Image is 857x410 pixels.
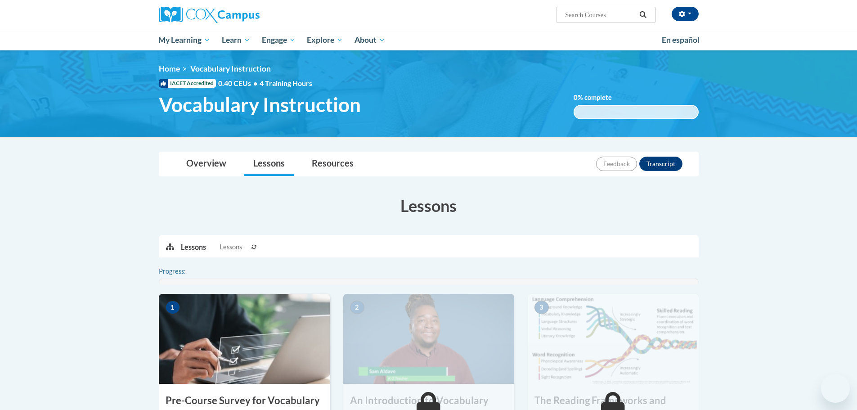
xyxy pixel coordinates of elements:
span: Vocabulary Instruction [190,64,271,73]
span: 2 [350,301,364,314]
img: Course Image [528,294,699,384]
input: Search Courses [564,9,636,20]
span: Lessons [220,242,242,252]
p: Lessons [181,242,206,252]
a: Resources [303,152,363,176]
a: Home [159,64,180,73]
span: My Learning [158,35,210,45]
a: Learn [216,30,256,50]
img: Course Image [159,294,330,384]
span: En español [662,35,700,45]
span: 3 [534,301,549,314]
span: About [354,35,385,45]
a: About [349,30,391,50]
img: Cox Campus [159,7,260,23]
button: Transcript [639,157,682,171]
span: Engage [262,35,296,45]
span: IACET Accredited [159,79,216,88]
div: Main menu [145,30,712,50]
label: % complete [574,93,625,103]
span: Explore [307,35,343,45]
a: Cox Campus [159,7,330,23]
label: Progress: [159,266,211,276]
a: Engage [256,30,301,50]
a: En español [656,31,705,50]
a: My Learning [153,30,216,50]
span: 1 [166,301,180,314]
span: 4 Training Hours [260,79,312,87]
span: Vocabulary Instruction [159,93,361,117]
span: 0 [574,94,578,101]
span: Learn [222,35,250,45]
iframe: Button to launch messaging window [821,374,850,403]
a: Explore [301,30,349,50]
span: • [253,79,257,87]
h3: Lessons [159,194,699,217]
button: Feedback [596,157,637,171]
span: 0.40 CEUs [218,78,260,88]
a: Lessons [244,152,294,176]
button: Account Settings [672,7,699,21]
img: Course Image [343,294,514,384]
a: Overview [177,152,235,176]
button: Search [636,9,650,20]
